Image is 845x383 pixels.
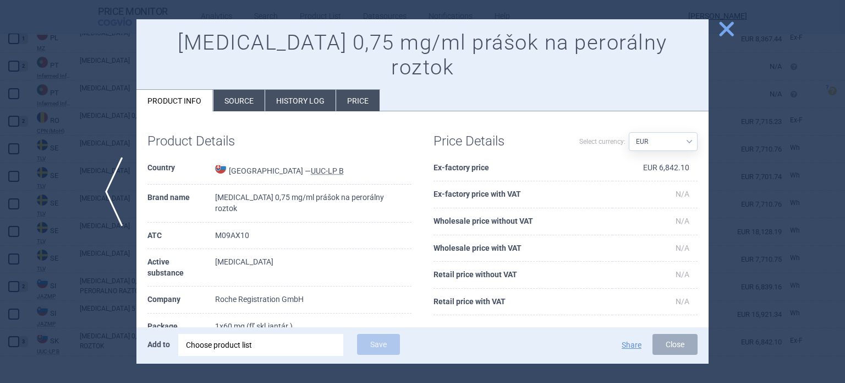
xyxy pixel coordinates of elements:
li: Product info [136,90,213,111]
th: Active substance [147,249,215,287]
h1: [MEDICAL_DATA] 0,75 mg/ml prášok na perorálny roztok [147,30,698,80]
div: Choose product list [178,334,343,356]
span: N/A [676,217,689,225]
td: M09AX10 [215,223,411,250]
h1: Product Details [147,133,279,149]
th: ATC [147,223,215,250]
span: N/A [676,297,689,306]
span: N/A [676,270,689,279]
th: Ex-factory price [434,155,612,182]
th: Ex-factory price with VAT [434,181,612,208]
td: 1x60 mg (fľ.skl.jantár.) [215,314,411,341]
button: Save [357,334,400,355]
td: [MEDICAL_DATA] 0,75 mg/ml prášok na perorálny roztok [215,185,411,222]
button: Close [652,334,698,355]
li: History log [265,90,336,111]
th: Country [147,155,215,185]
label: Select currency: [579,132,625,151]
td: [MEDICAL_DATA] [215,249,411,287]
td: EUR 6,842.10 [612,155,698,182]
li: Price [336,90,380,111]
button: Share [622,341,641,349]
div: Choose product list [186,334,336,356]
th: Brand name [147,185,215,222]
abbr: UUC-LP B — List of medicinal products published by the Ministry of Health of the Slovak Republic ... [311,166,344,175]
p: Add to [147,334,170,355]
td: [GEOGRAPHIC_DATA] — [215,155,411,185]
th: Retail price without VAT [434,262,612,289]
span: N/A [676,244,689,252]
th: Package [147,314,215,341]
th: Retail price with VAT [434,289,612,316]
th: Company [147,287,215,314]
span: N/A [676,190,689,198]
h1: Price Details [434,133,566,149]
th: Wholesale price with VAT [434,235,612,262]
th: Wholesale price without VAT [434,208,612,235]
td: Roche Registration GmbH [215,287,411,314]
img: Slovakia [215,163,226,174]
li: Source [213,90,265,111]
